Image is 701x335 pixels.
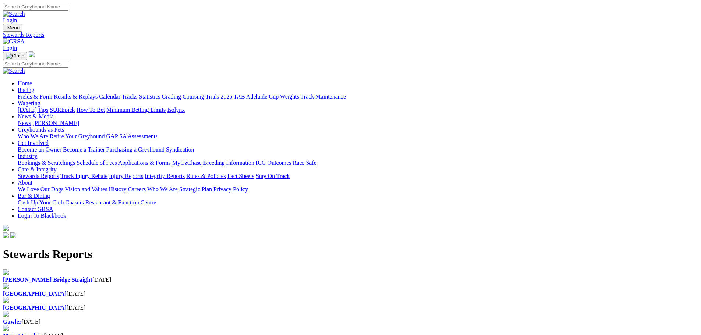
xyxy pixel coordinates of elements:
div: Racing [18,93,698,100]
a: Cash Up Your Club [18,199,64,206]
a: Weights [280,93,299,100]
a: Track Injury Rebate [60,173,107,179]
div: [DATE] [3,304,698,311]
a: MyOzChase [172,160,202,166]
img: file-red.svg [3,325,9,331]
a: Stay On Track [256,173,290,179]
a: Fields & Form [18,93,52,100]
input: Search [3,60,68,68]
div: Industry [18,160,698,166]
a: Track Maintenance [301,93,346,100]
div: Bar & Dining [18,199,698,206]
a: [PERSON_NAME] [32,120,79,126]
a: Contact GRSA [18,206,53,212]
div: About [18,186,698,193]
a: [GEOGRAPHIC_DATA] [3,304,67,311]
a: Injury Reports [109,173,143,179]
a: Retire Your Greyhound [50,133,105,139]
a: Who We Are [18,133,48,139]
a: GAP SA Assessments [106,133,158,139]
div: Greyhounds as Pets [18,133,698,140]
a: Who We Are [147,186,178,192]
a: Syndication [166,146,194,153]
a: Schedule of Fees [77,160,117,166]
a: Chasers Restaurant & Function Centre [65,199,156,206]
input: Search [3,3,68,11]
a: Login [3,45,17,51]
a: Login To Blackbook [18,213,66,219]
div: News & Media [18,120,698,126]
img: file-red.svg [3,311,9,317]
div: [DATE] [3,277,698,283]
a: Rules & Policies [186,173,226,179]
a: We Love Our Dogs [18,186,63,192]
a: Race Safe [293,160,316,166]
img: logo-grsa-white.png [29,51,35,57]
a: Integrity Reports [145,173,185,179]
a: Racing [18,87,34,93]
a: Grading [162,93,181,100]
div: Wagering [18,107,698,113]
img: logo-grsa-white.png [3,225,9,231]
a: Stewards Reports [3,32,698,38]
a: Strategic Plan [179,186,212,192]
a: Minimum Betting Limits [106,107,166,113]
a: Trials [205,93,219,100]
a: [GEOGRAPHIC_DATA] [3,291,67,297]
a: ICG Outcomes [256,160,291,166]
a: SUREpick [50,107,75,113]
img: file-red.svg [3,297,9,303]
img: twitter.svg [10,232,16,238]
a: Careers [128,186,146,192]
a: Privacy Policy [213,186,248,192]
a: Coursing [183,93,204,100]
img: facebook.svg [3,232,9,238]
a: [DATE] Tips [18,107,48,113]
a: Login [3,17,17,24]
a: Fact Sheets [227,173,254,179]
img: file-red.svg [3,283,9,289]
a: Greyhounds as Pets [18,126,64,133]
button: Toggle navigation [3,24,22,32]
a: Wagering [18,100,40,106]
a: Become a Trainer [63,146,105,153]
a: Become an Owner [18,146,61,153]
a: Tracks [122,93,138,100]
a: Vision and Values [65,186,107,192]
img: Close [6,53,24,59]
a: Get Involved [18,140,49,146]
div: [DATE] [3,318,698,325]
a: Bookings & Scratchings [18,160,75,166]
a: Bar & Dining [18,193,50,199]
a: 2025 TAB Adelaide Cup [220,93,279,100]
a: Calendar [99,93,120,100]
a: Industry [18,153,37,159]
button: Toggle navigation [3,52,27,60]
a: How To Bet [77,107,105,113]
span: Menu [7,25,20,31]
a: Care & Integrity [18,166,57,172]
a: Purchasing a Greyhound [106,146,164,153]
a: About [18,179,32,186]
a: Breeding Information [203,160,254,166]
a: News & Media [18,113,54,120]
a: Stewards Reports [18,173,59,179]
div: Get Involved [18,146,698,153]
img: Search [3,68,25,74]
h1: Stewards Reports [3,247,698,261]
img: file-red.svg [3,269,9,275]
img: GRSA [3,38,25,45]
a: News [18,120,31,126]
a: [PERSON_NAME] Bridge Straight [3,277,92,283]
div: Care & Integrity [18,173,698,179]
a: Isolynx [167,107,185,113]
a: Applications & Forms [118,160,171,166]
a: Gawler [3,318,22,325]
a: Results & Replays [54,93,98,100]
a: History [109,186,126,192]
img: Search [3,11,25,17]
